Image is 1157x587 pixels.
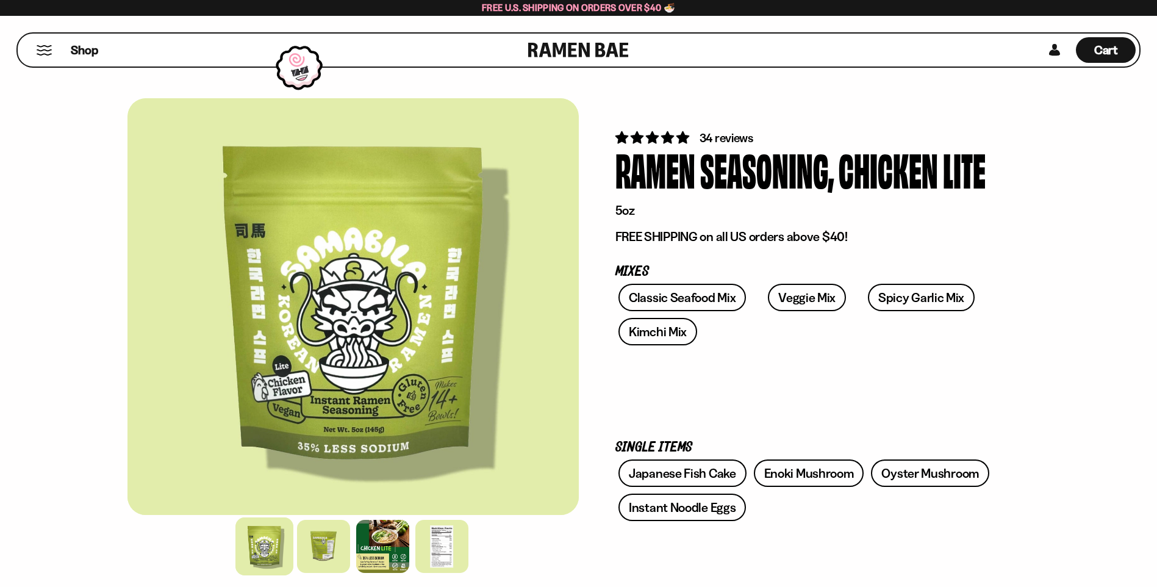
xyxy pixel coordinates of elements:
a: Classic Seafood Mix [618,284,746,311]
button: Mobile Menu Trigger [36,45,52,56]
p: Single Items [615,442,994,453]
div: Cart [1076,34,1136,67]
p: Mixes [615,266,994,278]
p: 5oz [615,203,994,218]
a: Oyster Mushroom [871,459,989,487]
span: Cart [1094,43,1118,57]
div: Ramen [615,146,695,192]
div: Seasoning, [700,146,834,192]
a: Kimchi Mix [618,318,697,345]
a: Veggie Mix [768,284,846,311]
a: Spicy Garlic Mix [868,284,975,311]
span: Free U.S. Shipping on Orders over $40 🍜 [482,2,675,13]
span: 34 reviews [700,131,753,145]
span: 5.00 stars [615,130,692,145]
div: Lite [943,146,986,192]
p: FREE SHIPPING on all US orders above $40! [615,229,994,245]
a: Shop [71,37,98,63]
span: Shop [71,42,98,59]
div: Chicken [839,146,938,192]
a: Enoki Mushroom [754,459,864,487]
a: Instant Noodle Eggs [618,494,746,521]
a: Japanese Fish Cake [618,459,747,487]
